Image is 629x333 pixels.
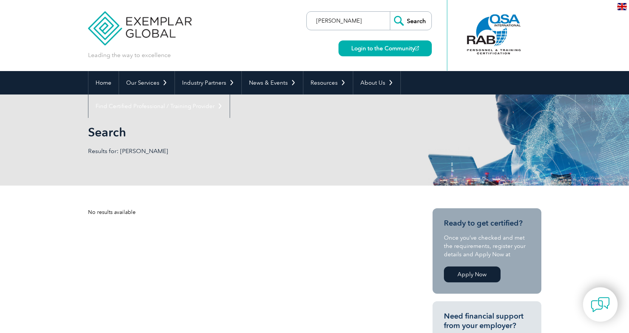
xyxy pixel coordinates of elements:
a: About Us [353,71,400,94]
p: Results for: [PERSON_NAME] [88,147,315,155]
a: Login to the Community [338,40,432,56]
img: open_square.png [415,46,419,50]
h1: Search [88,125,378,139]
a: Find Certified Professional / Training Provider [88,94,230,118]
h3: Need financial support from your employer? [444,311,530,330]
a: News & Events [242,71,303,94]
a: Industry Partners [175,71,241,94]
img: en [617,3,627,10]
a: Our Services [119,71,175,94]
img: contact-chat.png [591,295,610,314]
div: No results available [88,208,405,216]
a: Home [88,71,119,94]
p: Leading the way to excellence [88,51,171,59]
input: Search [390,12,431,30]
a: Resources [303,71,353,94]
h3: Ready to get certified? [444,218,530,228]
a: Apply Now [444,266,501,282]
p: Once you’ve checked and met the requirements, register your details and Apply Now at [444,234,530,259]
